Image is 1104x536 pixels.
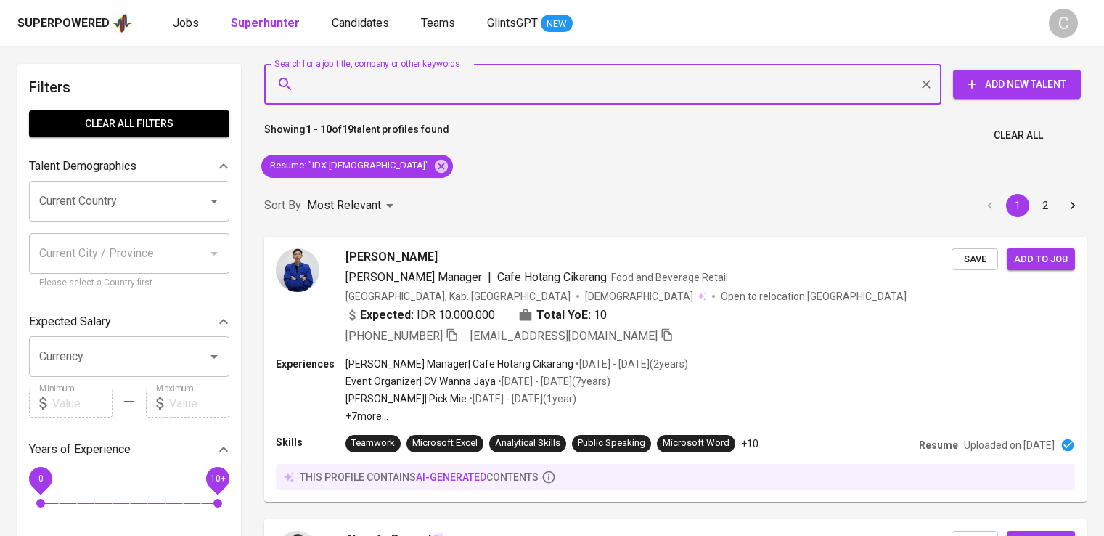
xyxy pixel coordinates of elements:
[276,357,345,371] p: Experiences
[173,16,199,30] span: Jobs
[345,248,438,266] span: [PERSON_NAME]
[210,474,225,484] span: 10+
[585,289,695,304] span: [DEMOGRAPHIC_DATA]
[497,270,607,284] span: Cafe Hotang Cikarang
[1049,9,1078,38] div: C
[342,123,353,135] b: 19
[351,436,395,450] div: Teamwork
[536,306,591,324] b: Total YoE:
[416,471,486,483] span: AI-generated
[169,389,229,418] input: Value
[976,194,1087,217] nav: pagination navigation
[17,15,110,32] div: Superpowered
[487,15,573,33] a: GlintsGPT NEW
[611,272,728,283] span: Food and Beverage Retail
[345,289,571,304] div: [GEOGRAPHIC_DATA], Kab. [GEOGRAPHIC_DATA]
[29,76,229,99] h6: Filters
[345,357,573,371] p: [PERSON_NAME] Manager | Cafe Hotang Cikarang
[953,70,1081,99] button: Add New Talent
[29,307,229,336] div: Expected Salary
[276,435,345,450] p: Skills
[741,436,759,451] p: +10
[488,269,491,286] span: |
[467,391,576,406] p: • [DATE] - [DATE] ( 1 year )
[916,74,936,94] button: Clear
[332,15,392,33] a: Candidates
[1007,248,1075,271] button: Add to job
[52,389,113,418] input: Value
[360,306,414,324] b: Expected:
[345,374,496,389] p: Event Organizer | CV Wanna Jaya
[41,115,218,133] span: Clear All filters
[29,313,111,330] p: Expected Salary
[17,12,132,34] a: Superpoweredapp logo
[173,15,202,33] a: Jobs
[573,357,688,371] p: • [DATE] - [DATE] ( 2 years )
[919,438,958,452] p: Resume
[204,346,224,367] button: Open
[345,391,467,406] p: [PERSON_NAME] | Pick Mie
[307,192,398,219] div: Most Relevant
[261,159,438,173] span: Resume : "IDX [DEMOGRAPHIC_DATA]"
[345,409,688,423] p: +7 more ...
[721,289,907,304] p: Open to relocation : [GEOGRAPHIC_DATA]
[29,441,131,458] p: Years of Experience
[300,470,539,484] p: this profile contains contents
[421,16,455,30] span: Teams
[29,158,136,175] p: Talent Demographics
[345,270,482,284] span: [PERSON_NAME] Manager
[264,237,1087,502] a: [PERSON_NAME][PERSON_NAME] Manager|Cafe Hotang CikarangFood and Beverage Retail[GEOGRAPHIC_DATA],...
[1034,194,1057,217] button: Go to page 2
[487,16,538,30] span: GlintsGPT
[264,122,449,149] p: Showing of talent profiles found
[421,15,458,33] a: Teams
[470,329,658,343] span: [EMAIL_ADDRESS][DOMAIN_NAME]
[345,329,443,343] span: [PHONE_NUMBER]
[29,152,229,181] div: Talent Demographics
[231,15,303,33] a: Superhunter
[1014,251,1068,268] span: Add to job
[231,16,300,30] b: Superhunter
[965,76,1069,94] span: Add New Talent
[1061,194,1084,217] button: Go to next page
[38,474,43,484] span: 0
[264,197,301,214] p: Sort By
[204,191,224,211] button: Open
[261,155,453,178] div: Resume: "IDX [DEMOGRAPHIC_DATA]"
[994,126,1043,145] span: Clear All
[332,16,389,30] span: Candidates
[1006,194,1029,217] button: page 1
[307,197,381,214] p: Most Relevant
[113,12,132,34] img: app logo
[276,248,319,292] img: 28130962-ad3e-4116-bd9f-614252e1f800.jpg
[495,436,560,450] div: Analytical Skills
[306,123,332,135] b: 1 - 10
[496,374,610,389] p: • [DATE] - [DATE] ( 7 years )
[29,435,229,464] div: Years of Experience
[959,251,991,268] span: Save
[29,110,229,137] button: Clear All filters
[952,248,998,271] button: Save
[988,122,1049,149] button: Clear All
[345,306,495,324] div: IDR 10.000.000
[663,436,729,450] div: Microsoft Word
[39,276,219,291] p: Please select a Country first
[578,436,645,450] div: Public Speaking
[541,17,573,31] span: NEW
[594,306,607,324] span: 10
[412,436,478,450] div: Microsoft Excel
[964,438,1055,452] p: Uploaded on [DATE]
